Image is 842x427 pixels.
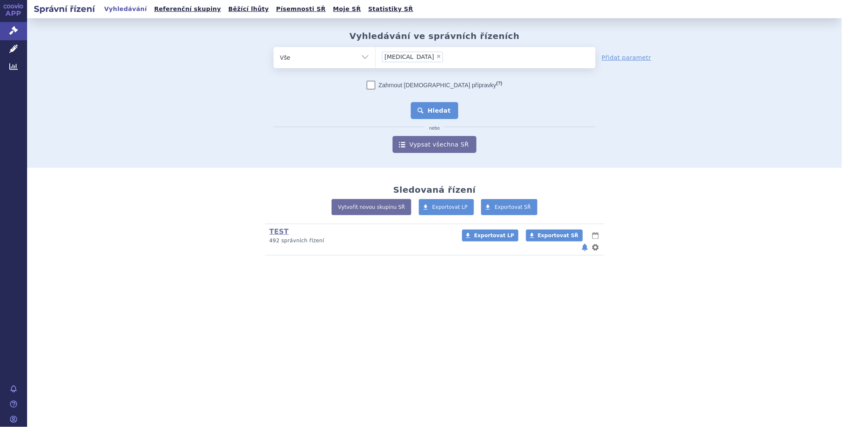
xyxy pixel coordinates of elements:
h2: Vyhledávání ve správních řízeních [349,31,520,41]
button: Hledat [411,102,459,119]
span: Exportovat SŘ [538,233,579,238]
a: Statistiky SŘ [366,3,415,15]
span: Exportovat LP [432,204,468,210]
a: TEST [269,227,289,236]
a: Vypsat všechna SŘ [393,136,476,153]
a: Exportovat SŘ [481,199,537,215]
span: Exportovat LP [474,233,514,238]
button: lhůty [591,230,600,241]
a: Referenční skupiny [152,3,224,15]
abbr: (?) [496,80,502,86]
a: Vyhledávání [102,3,150,15]
a: Písemnosti SŘ [274,3,328,15]
a: Exportovat LP [419,199,474,215]
span: × [436,54,441,59]
a: Exportovat LP [462,230,518,241]
a: Exportovat SŘ [526,230,583,241]
a: Běžící lhůty [226,3,271,15]
button: notifikace [581,242,589,252]
input: [MEDICAL_DATA] [446,51,486,62]
h2: Sledovaná řízení [393,185,476,195]
span: Exportovat SŘ [495,204,531,210]
p: 492 správních řízení [269,237,451,244]
span: [MEDICAL_DATA] [385,54,434,60]
button: nastavení [591,242,600,252]
a: Vytvořit novou skupinu SŘ [332,199,411,215]
i: nebo [425,126,444,131]
label: Zahrnout [DEMOGRAPHIC_DATA] přípravky [367,81,502,89]
a: Moje SŘ [330,3,363,15]
h2: Správní řízení [27,3,102,15]
a: Přidat parametr [602,53,651,62]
